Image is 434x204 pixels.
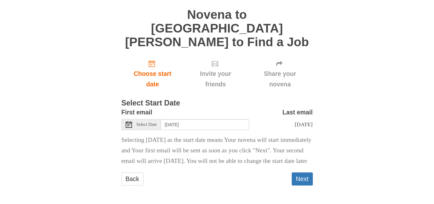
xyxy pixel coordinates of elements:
p: Selecting [DATE] as the start date means Your novena will start immediately and Your first email ... [121,135,313,166]
h1: Novena to [GEOGRAPHIC_DATA][PERSON_NAME] to Find a Job [121,8,313,49]
div: Click "Next" to confirm your start date first. [247,55,313,93]
div: Click "Next" to confirm your start date first. [184,55,247,93]
h3: Select Start Date [121,99,313,107]
span: Select Date [136,122,157,127]
button: Next [292,172,313,186]
span: Invite your friends [190,69,241,90]
span: Choose start date [128,69,178,90]
a: Choose start date [121,55,184,93]
a: Back [121,172,143,186]
span: [DATE] [295,121,313,127]
label: Last email [283,107,313,118]
input: Use the arrow keys to pick a date [161,119,249,130]
span: Share your novena [254,69,306,90]
label: First email [121,107,152,118]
